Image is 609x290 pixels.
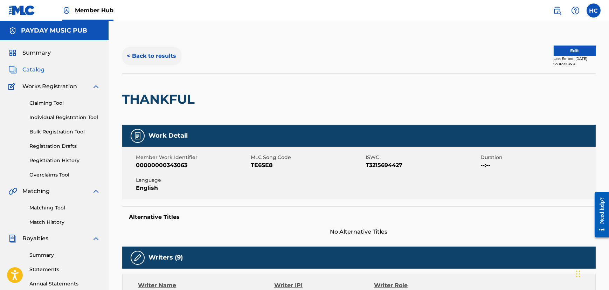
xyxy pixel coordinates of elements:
a: Claiming Tool [29,99,100,107]
a: Matching Tool [29,204,100,212]
img: Matching [8,187,17,195]
button: Edit [554,46,596,56]
span: Member Work Identifier [136,154,249,161]
div: Drag [576,263,580,284]
img: Catalog [8,65,17,74]
img: MLC Logo [8,5,35,15]
div: User Menu [587,4,601,18]
div: Help [568,4,582,18]
a: Annual Statements [29,280,100,288]
a: Match History [29,219,100,226]
a: Overclaims Tool [29,171,100,179]
h5: Writers (9) [149,254,183,262]
img: Work Detail [133,132,142,140]
span: Summary [22,49,51,57]
button: < Back to results [122,47,181,65]
a: Registration History [29,157,100,164]
span: No Alternative Titles [122,228,596,236]
img: Summary [8,49,17,57]
span: --:-- [481,161,594,170]
img: search [553,6,561,15]
span: 00000000343063 [136,161,249,170]
img: Accounts [8,27,17,35]
a: CatalogCatalog [8,65,44,74]
span: English [136,184,249,192]
span: MLC Song Code [251,154,364,161]
img: expand [92,187,100,195]
img: expand [92,82,100,91]
div: Source: CWR [554,61,596,67]
div: Writer Name [138,281,275,290]
a: Registration Drafts [29,143,100,150]
span: ISWC [366,154,479,161]
iframe: Chat Widget [574,256,609,290]
h2: THANKFUL [122,91,199,107]
a: Individual Registration Tool [29,114,100,121]
a: SummarySummary [8,49,51,57]
img: Writers [133,254,142,262]
h5: PAYDAY MUSIC PUB [21,27,87,35]
img: Works Registration [8,82,18,91]
span: Duration [481,154,594,161]
div: Writer Role [374,281,465,290]
h5: Work Detail [149,132,188,140]
div: Writer IPI [274,281,374,290]
span: T3215694427 [366,161,479,170]
span: Language [136,177,249,184]
span: TE6SE8 [251,161,364,170]
img: Top Rightsholder [62,6,71,15]
iframe: Resource Center [589,187,609,243]
a: Summary [29,251,100,259]
a: Public Search [550,4,564,18]
h5: Alternative Titles [129,214,589,221]
span: Catalog [22,65,44,74]
span: Works Registration [22,82,77,91]
a: Statements [29,266,100,273]
span: Member Hub [75,6,113,14]
div: Last Edited: [DATE] [554,56,596,61]
img: Royalties [8,234,17,243]
img: expand [92,234,100,243]
span: Matching [22,187,50,195]
span: Royalties [22,234,48,243]
img: help [571,6,580,15]
a: Bulk Registration Tool [29,128,100,136]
